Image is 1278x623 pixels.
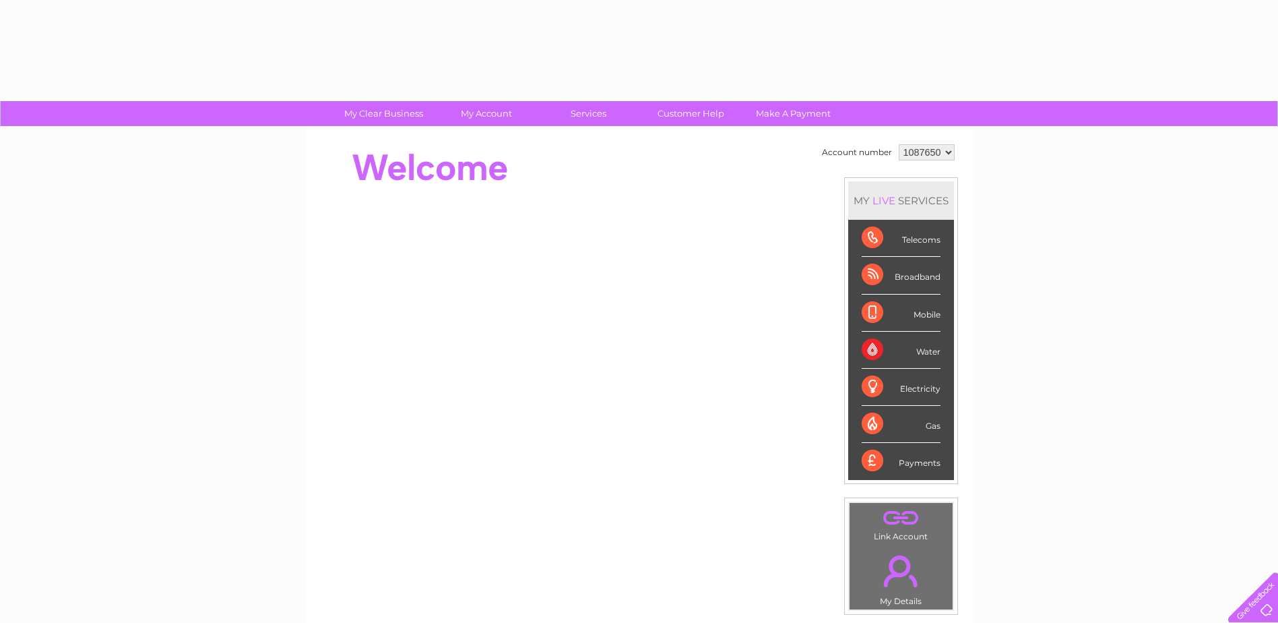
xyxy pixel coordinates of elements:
[853,547,949,595] a: .
[738,101,849,126] a: Make A Payment
[849,544,953,610] td: My Details
[862,220,940,257] div: Telecoms
[848,181,954,220] div: MY SERVICES
[328,101,439,126] a: My Clear Business
[862,332,940,369] div: Water
[870,194,898,207] div: LIVE
[862,369,940,406] div: Electricity
[430,101,542,126] a: My Account
[533,101,644,126] a: Services
[862,443,940,479] div: Payments
[862,257,940,294] div: Broadband
[635,101,746,126] a: Customer Help
[819,141,895,164] td: Account number
[849,502,953,545] td: Link Account
[853,506,949,530] a: .
[862,406,940,443] div: Gas
[862,295,940,332] div: Mobile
